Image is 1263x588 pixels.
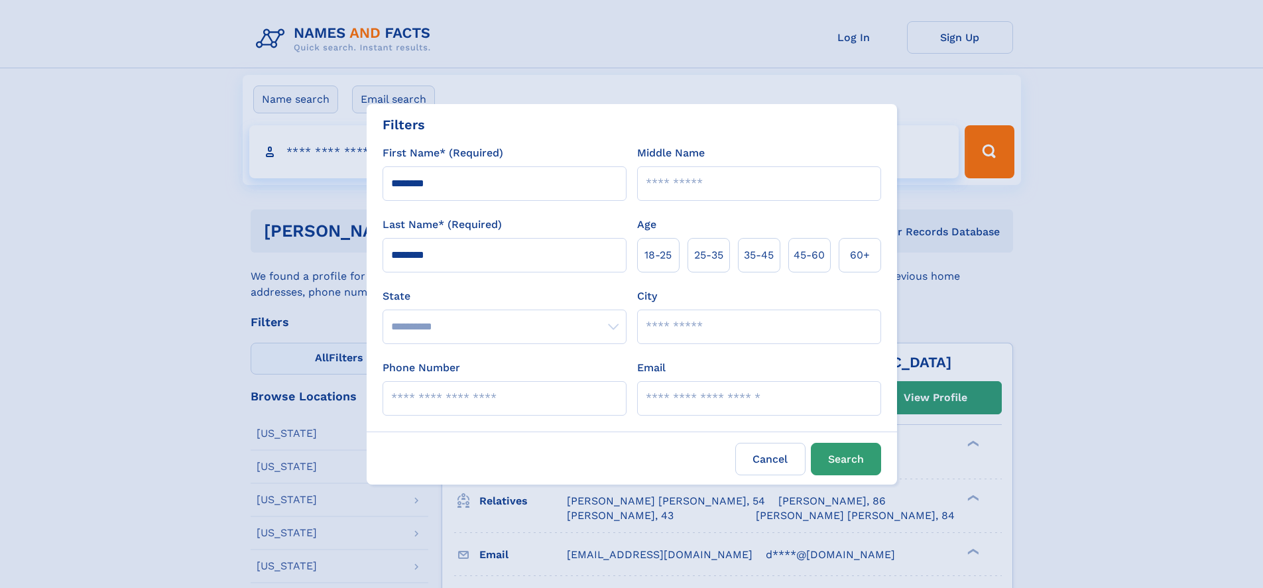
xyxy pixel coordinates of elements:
label: State [383,288,627,304]
span: 25‑35 [694,247,723,263]
button: Search [811,443,881,475]
div: Filters [383,115,425,135]
label: Middle Name [637,145,705,161]
label: Cancel [735,443,806,475]
label: City [637,288,657,304]
label: Age [637,217,656,233]
label: Phone Number [383,360,460,376]
span: 45‑60 [794,247,825,263]
span: 35‑45 [744,247,774,263]
label: Last Name* (Required) [383,217,502,233]
label: First Name* (Required) [383,145,503,161]
label: Email [637,360,666,376]
span: 18‑25 [644,247,672,263]
span: 60+ [850,247,870,263]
